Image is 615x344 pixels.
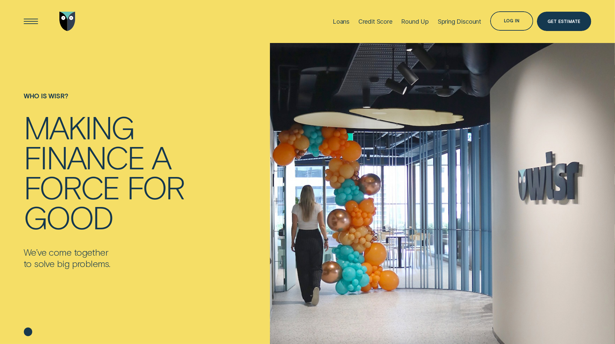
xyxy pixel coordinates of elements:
div: Credit Score [358,18,392,25]
a: Get Estimate [537,12,592,31]
div: finance [24,142,144,172]
div: Round Up [401,18,429,25]
div: good [24,202,113,232]
p: We’ve come together to solve big problems. [24,246,184,270]
div: Making [24,112,134,142]
div: Loans [333,18,349,25]
div: for [127,172,184,202]
div: force [24,172,119,202]
img: Wisr [59,12,75,31]
button: Log in [490,11,533,31]
div: Spring Discount [438,18,481,25]
h4: Making finance a force for good [24,112,184,232]
h1: Who is Wisr? [24,92,184,112]
button: Open Menu [21,12,40,31]
div: a [151,142,171,172]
